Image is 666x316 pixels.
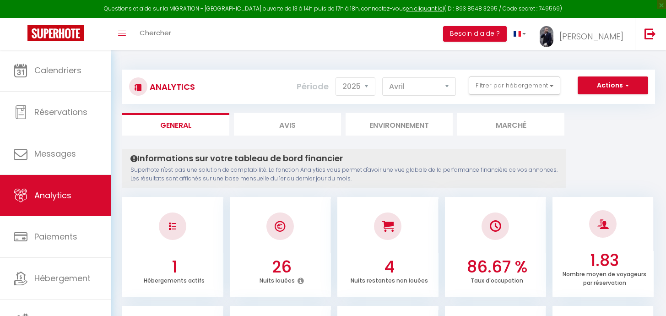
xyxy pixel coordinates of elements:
[169,223,176,230] img: NO IMAGE
[27,25,84,41] img: Super Booking
[471,275,523,284] p: Taux d'occupation
[130,166,558,183] p: Superhote n'est pas une solution de comptabilité. La fonction Analytics vous permet d'avoir une v...
[540,26,553,47] img: ...
[34,272,91,284] span: Hébergement
[450,257,544,277] h3: 86.67 %
[443,26,507,42] button: Besoin d'aide ?
[297,76,329,97] label: Période
[234,113,341,136] li: Avis
[559,31,623,42] span: [PERSON_NAME]
[644,28,656,39] img: logout
[533,18,635,50] a: ... [PERSON_NAME]
[34,231,77,242] span: Paiements
[34,106,87,118] span: Réservations
[235,257,329,277] h3: 26
[558,251,651,270] h3: 1.83
[133,18,178,50] a: Chercher
[127,257,221,277] h3: 1
[346,113,453,136] li: Environnement
[34,190,71,201] span: Analytics
[406,5,444,12] a: en cliquant ici
[342,257,436,277] h3: 4
[34,148,76,159] span: Messages
[578,76,648,95] button: Actions
[34,65,81,76] span: Calendriers
[628,278,666,316] iframe: LiveChat chat widget
[144,275,205,284] p: Hébergements actifs
[351,275,428,284] p: Nuits restantes non louées
[457,113,564,136] li: Marché
[469,76,560,95] button: Filtrer par hébergement
[140,28,171,38] span: Chercher
[130,153,558,163] h4: Informations sur votre tableau de bord financier
[122,113,229,136] li: General
[260,275,295,284] p: Nuits louées
[563,268,646,287] p: Nombre moyen de voyageurs par réservation
[147,76,195,97] h3: Analytics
